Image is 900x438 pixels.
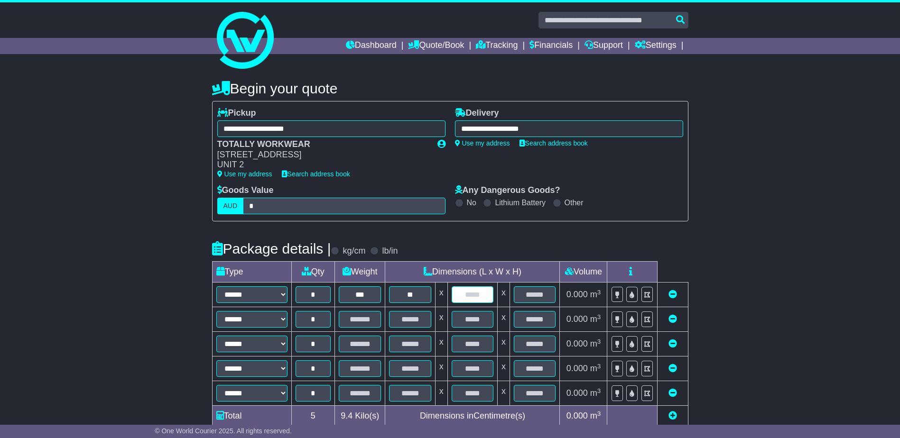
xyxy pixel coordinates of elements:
div: UNIT 2 [217,160,428,170]
sup: 3 [597,289,601,296]
label: AUD [217,198,244,214]
span: m [590,411,601,420]
td: Weight [335,262,385,283]
h4: Package details | [212,241,331,256]
a: Search address book [520,139,588,147]
label: No [467,198,476,207]
span: m [590,364,601,373]
label: Pickup [217,108,256,119]
td: Qty [291,262,335,283]
a: Search address book [282,170,350,178]
td: Volume [560,262,607,283]
span: 0.000 [566,339,588,348]
td: x [435,356,447,381]
sup: 3 [597,313,601,320]
a: Remove this item [668,314,677,324]
td: x [435,283,447,307]
a: Use my address [455,139,510,147]
sup: 3 [597,387,601,394]
span: m [590,314,601,324]
a: Financials [529,38,573,54]
span: 0.000 [566,388,588,398]
sup: 3 [597,338,601,345]
td: Dimensions (L x W x H) [385,262,560,283]
label: lb/in [382,246,398,256]
span: m [590,290,601,299]
td: x [498,381,510,406]
h4: Begin your quote [212,81,688,96]
a: Use my address [217,170,272,178]
td: 5 [291,406,335,427]
span: © One World Courier 2025. All rights reserved. [155,427,292,435]
a: Remove this item [668,290,677,299]
a: Remove this item [668,364,677,373]
a: Tracking [476,38,518,54]
span: 0.000 [566,290,588,299]
td: x [498,283,510,307]
td: Total [212,406,291,427]
a: Quote/Book [408,38,464,54]
span: m [590,339,601,348]
td: Type [212,262,291,283]
label: Lithium Battery [495,198,546,207]
span: 0.000 [566,364,588,373]
a: Remove this item [668,339,677,348]
a: Remove this item [668,388,677,398]
div: TOTALLY WORKWEAR [217,139,428,150]
label: kg/cm [343,246,365,256]
sup: 3 [597,363,601,370]
label: Other [565,198,584,207]
a: Dashboard [346,38,397,54]
td: x [435,381,447,406]
td: x [435,307,447,332]
sup: 3 [597,410,601,417]
td: x [498,307,510,332]
td: x [498,356,510,381]
td: Dimensions in Centimetre(s) [385,406,560,427]
span: 0.000 [566,314,588,324]
a: Settings [635,38,677,54]
label: Goods Value [217,185,274,196]
td: x [435,332,447,356]
a: Add new item [668,411,677,420]
span: m [590,388,601,398]
span: 0.000 [566,411,588,420]
label: Delivery [455,108,499,119]
td: x [498,332,510,356]
a: Support [585,38,623,54]
td: Kilo(s) [335,406,385,427]
div: [STREET_ADDRESS] [217,150,428,160]
label: Any Dangerous Goods? [455,185,560,196]
span: 9.4 [341,411,353,420]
